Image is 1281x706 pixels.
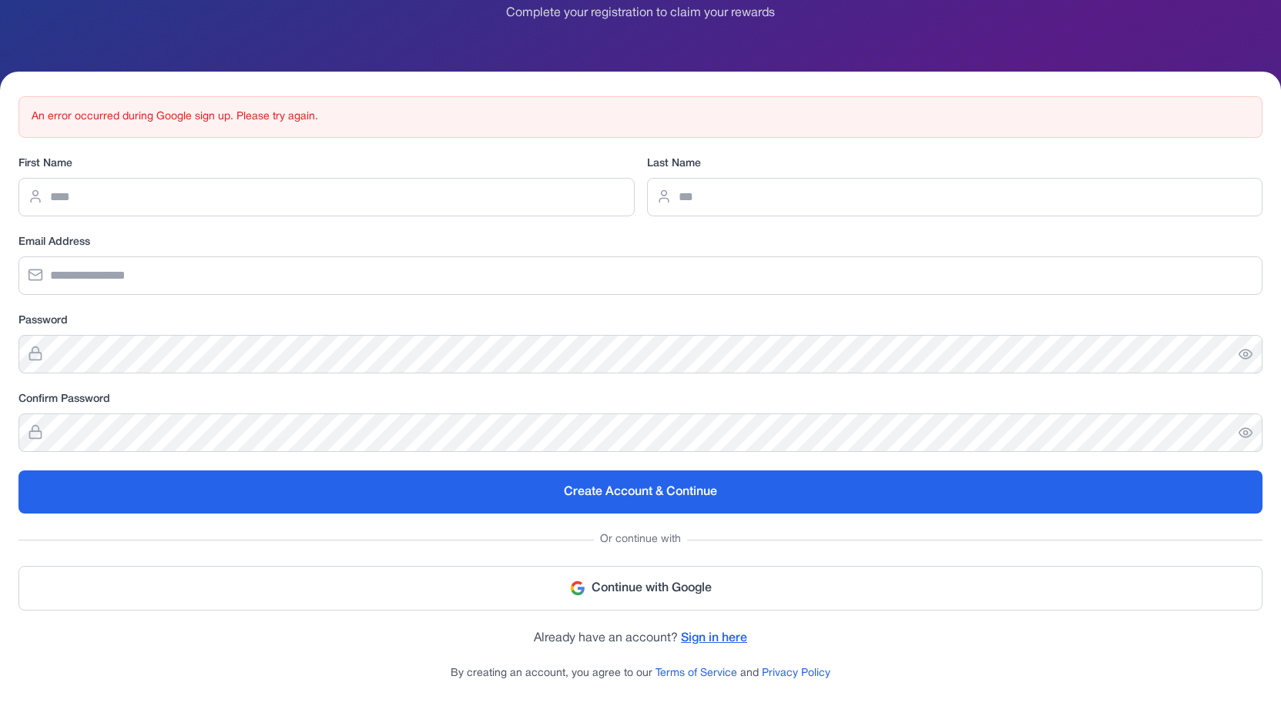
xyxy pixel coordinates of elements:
[18,4,1263,22] p: Complete your registration to claim your rewards
[681,633,747,644] a: Sign in here
[594,532,687,547] span: Or continue with
[762,668,830,678] a: Privacy Policy
[18,666,1263,681] p: By creating an account, you agree to our and
[18,392,1263,407] label: Confirm Password
[18,235,1263,250] label: Email Address
[18,629,1263,647] p: Already have an account?
[18,313,1263,329] label: Password
[656,668,737,678] a: Terms of Service
[18,156,635,172] label: First Name
[32,109,1249,125] p: An error occurred during Google sign up. Please try again.
[18,566,1263,611] button: Continue with Google
[647,156,1263,172] label: Last Name
[18,470,1263,514] button: Create Account & Continue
